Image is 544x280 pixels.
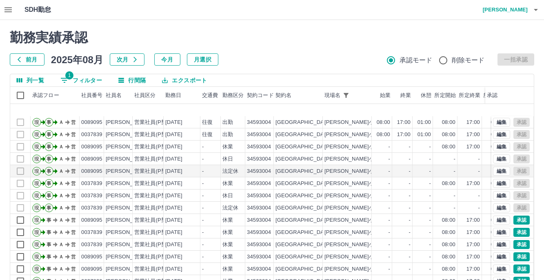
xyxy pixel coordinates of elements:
div: 08:00 [442,241,455,249]
div: 法定休 [222,168,238,175]
text: 現 [34,229,39,235]
text: Ａ [59,156,64,162]
div: 34593004 [247,131,271,139]
text: 事 [47,229,51,235]
button: 編集 [493,118,510,127]
span: 削除モード [452,55,485,65]
div: 34593004 [247,265,271,273]
h2: 勤務実績承認 [10,30,534,45]
text: 現 [34,205,39,211]
div: - [409,192,411,200]
div: [GEOGRAPHIC_DATA] [275,253,332,261]
div: [GEOGRAPHIC_DATA] [275,204,332,212]
text: 事 [47,217,51,223]
div: 承認 [485,87,528,104]
div: [PERSON_NAME]小学校 [324,143,385,151]
div: 社員区分 [134,87,156,104]
div: 01:00 [491,241,504,249]
div: 現場名 [324,87,340,104]
div: - [409,216,411,224]
div: - [202,204,204,212]
div: [DATE] [165,143,182,151]
div: 承認 [487,87,497,104]
div: [DATE] [165,131,182,139]
button: 編集 [493,228,510,237]
div: 01:00 [417,119,431,126]
button: 前月 [10,53,44,66]
text: 営 [71,144,76,150]
div: - [409,241,411,249]
div: [GEOGRAPHIC_DATA] [275,168,332,175]
div: 08:00 [377,119,390,126]
div: [PERSON_NAME] [106,229,150,236]
text: 現 [34,168,39,174]
span: 承認モード [400,55,433,65]
text: 営 [71,181,76,186]
div: - [389,180,390,187]
div: 契約名 [275,87,291,104]
div: 34593004 [247,155,271,163]
div: 営業社員(P契約) [134,143,174,151]
div: - [409,180,411,187]
button: 次月 [110,53,144,66]
div: - [429,168,431,175]
div: 営業社員(P契約) [134,241,174,249]
div: [PERSON_NAME]小学校 [324,265,385,273]
text: 事 [47,156,51,162]
text: 事 [47,144,51,150]
div: 01:00 [491,229,504,236]
div: 17:00 [466,180,480,187]
div: 0089095 [81,216,102,224]
div: [DATE] [165,241,182,249]
div: 休業 [222,229,233,236]
div: 0089095 [81,253,102,261]
div: [PERSON_NAME] [106,216,150,224]
div: [DATE] [165,204,182,212]
div: - [202,192,204,200]
div: [PERSON_NAME] [106,119,150,126]
div: - [429,216,431,224]
div: 08:00 [442,216,455,224]
div: [GEOGRAPHIC_DATA] [275,143,332,151]
div: [GEOGRAPHIC_DATA] [275,192,332,200]
div: - [389,241,390,249]
div: [PERSON_NAME]小学校 [324,229,385,236]
text: 現 [34,217,39,223]
div: 34593004 [247,119,271,126]
div: 休業 [222,265,233,273]
div: - [409,204,411,212]
button: エクスポート [155,74,213,86]
div: [GEOGRAPHIC_DATA] [275,216,332,224]
text: 現 [34,242,39,247]
text: Ａ [59,205,64,211]
button: 行間隔 [112,74,152,86]
div: 0037839 [81,180,102,187]
text: 営 [71,229,76,235]
div: [GEOGRAPHIC_DATA] [275,241,332,249]
div: - [202,265,204,273]
div: [DATE] [165,155,182,163]
button: 承認 [513,216,530,225]
div: [DATE] [165,192,182,200]
div: 08:00 [442,180,455,187]
div: [DATE] [165,119,182,126]
div: [PERSON_NAME]小学校 [324,155,385,163]
div: 0089095 [81,119,102,126]
div: 17:00 [397,131,411,139]
div: 0089095 [81,168,102,175]
div: [DATE] [165,168,182,175]
text: 営 [71,242,76,247]
div: 勤務日 [164,87,200,104]
button: 編集 [493,130,510,139]
div: - [389,143,390,151]
text: 事 [47,168,51,174]
button: 月選択 [187,53,218,66]
div: 休業 [222,253,233,261]
div: 休憩 [421,87,431,104]
div: 終業 [392,87,413,104]
div: 勤務区分 [221,87,245,104]
button: 編集 [493,167,510,176]
div: 営業社員(P契約) [134,155,174,163]
div: - [409,253,411,261]
div: 08:00 [442,119,455,126]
